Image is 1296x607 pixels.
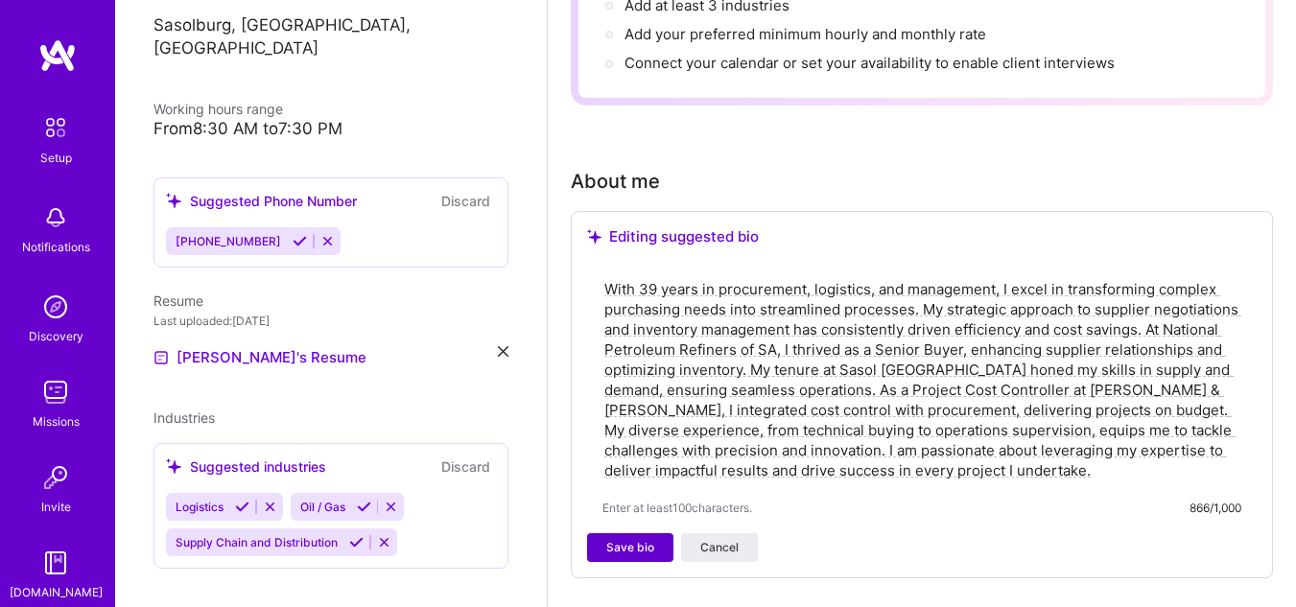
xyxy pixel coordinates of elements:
button: Save bio [587,533,673,562]
span: Connect your calendar or set your availability to enable client interviews [624,54,1115,72]
i: Reject [263,500,277,514]
i: Reject [320,234,335,248]
span: Cancel [700,539,739,556]
div: Notifications [22,237,90,257]
i: Accept [293,234,307,248]
div: Editing suggested bio [587,227,1257,246]
textarea: With 39 years in procurement, logistics, and management, I excel in transforming complex purchasi... [602,277,1241,482]
span: Working hours range [153,101,283,117]
span: [PHONE_NUMBER] [176,234,281,248]
img: bell [36,198,75,237]
div: Suggested industries [166,456,326,477]
img: teamwork [36,373,75,411]
div: Last uploaded: [DATE] [153,311,508,331]
div: About me [571,167,660,196]
p: Sasolburg, [GEOGRAPHIC_DATA], [GEOGRAPHIC_DATA] [153,14,508,60]
div: Setup [40,148,72,168]
img: logo [38,38,77,73]
i: Accept [235,500,249,514]
i: icon SuggestedTeams [166,458,182,475]
div: From 8:30 AM to 7:30 PM [153,119,508,139]
button: Discard [436,455,496,478]
i: Accept [349,535,364,549]
div: Discovery [29,326,83,346]
i: Reject [384,500,398,514]
a: [PERSON_NAME]'s Resume [153,346,366,369]
div: [DOMAIN_NAME] [10,582,103,602]
span: Resume [153,292,203,309]
img: setup [35,107,76,148]
div: Missions [33,411,80,432]
img: Invite [36,458,75,497]
i: Reject [377,535,391,549]
span: Add your preferred minimum hourly and monthly rate [624,25,986,43]
span: Oil / Gas [300,500,345,514]
i: icon SuggestedTeams [166,193,182,209]
div: Suggested Phone Number [166,191,357,211]
i: icon SuggestedTeams [587,229,601,244]
i: Accept [357,500,371,514]
span: Enter at least 100 characters. [602,498,752,518]
button: Discard [436,190,496,212]
span: Industries [153,409,215,426]
div: Invite [41,497,71,517]
span: Logistics [176,500,224,514]
img: discovery [36,288,75,326]
img: Resume [153,350,169,365]
i: icon Close [498,346,508,357]
span: Supply Chain and Distribution [176,535,338,549]
button: Cancel [681,533,758,562]
img: guide book [36,544,75,582]
span: Save bio [606,539,654,556]
div: 866/1,000 [1190,498,1241,518]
